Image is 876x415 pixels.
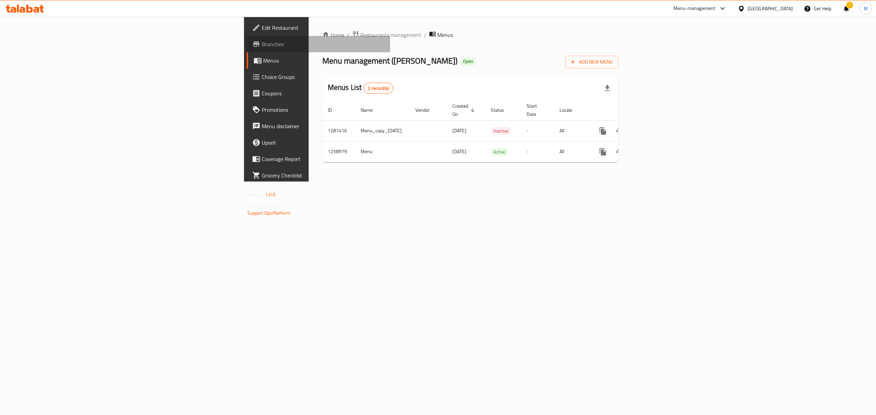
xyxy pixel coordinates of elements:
[491,148,508,156] span: Active
[460,57,476,66] div: Open
[360,31,421,39] span: Restaurants management
[437,31,453,39] span: Menus
[363,83,393,94] div: Total records count
[415,106,439,114] span: Vendor
[673,4,716,13] div: Menu-management
[491,127,511,135] span: Inactive
[322,100,666,162] table: enhanced table
[559,106,581,114] span: Locale
[262,106,385,114] span: Promotions
[247,202,279,211] span: Get support on:
[262,40,385,48] span: Branches
[247,19,390,36] a: Edit Restaurant
[452,126,466,135] span: [DATE]
[595,123,611,139] button: more
[361,106,382,114] span: Name
[322,30,619,39] nav: breadcrumb
[262,73,385,81] span: Choice Groups
[864,5,868,12] span: M
[322,53,458,68] span: Menu management ( [PERSON_NAME] )
[748,5,793,12] div: [GEOGRAPHIC_DATA]
[262,89,385,97] span: Coupons
[247,209,291,217] a: Support.OpsPlatform
[527,102,546,118] span: Start Date
[611,144,628,160] button: Change Status
[554,120,589,141] td: All
[565,56,618,68] button: Add New Menu
[452,102,477,118] span: Created On
[364,85,393,92] span: 2 record(s)
[424,31,426,39] li: /
[247,134,390,151] a: Upsell
[247,52,390,69] a: Menus
[328,106,341,114] span: ID
[460,58,476,64] span: Open
[247,151,390,167] a: Coverage Report
[265,190,276,199] span: 1.0.0
[262,155,385,163] span: Coverage Report
[262,122,385,130] span: Menu disclaimer
[491,106,513,114] span: Status
[247,167,390,184] a: Grocery Checklist
[328,82,393,94] h2: Menus List
[247,69,390,85] a: Choice Groups
[554,141,589,162] td: All
[521,120,554,141] td: -
[611,123,628,139] button: Change Status
[247,36,390,52] a: Branches
[571,58,613,66] span: Add New Menu
[521,141,554,162] td: -
[262,138,385,147] span: Upsell
[247,118,390,134] a: Menu disclaimer
[262,171,385,179] span: Grocery Checklist
[262,24,385,32] span: Edit Restaurant
[247,190,264,199] span: Version:
[589,100,666,121] th: Actions
[599,80,616,96] div: Export file
[452,147,466,156] span: [DATE]
[247,85,390,102] a: Coupons
[595,144,611,160] button: more
[263,56,385,65] span: Menus
[247,102,390,118] a: Promotions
